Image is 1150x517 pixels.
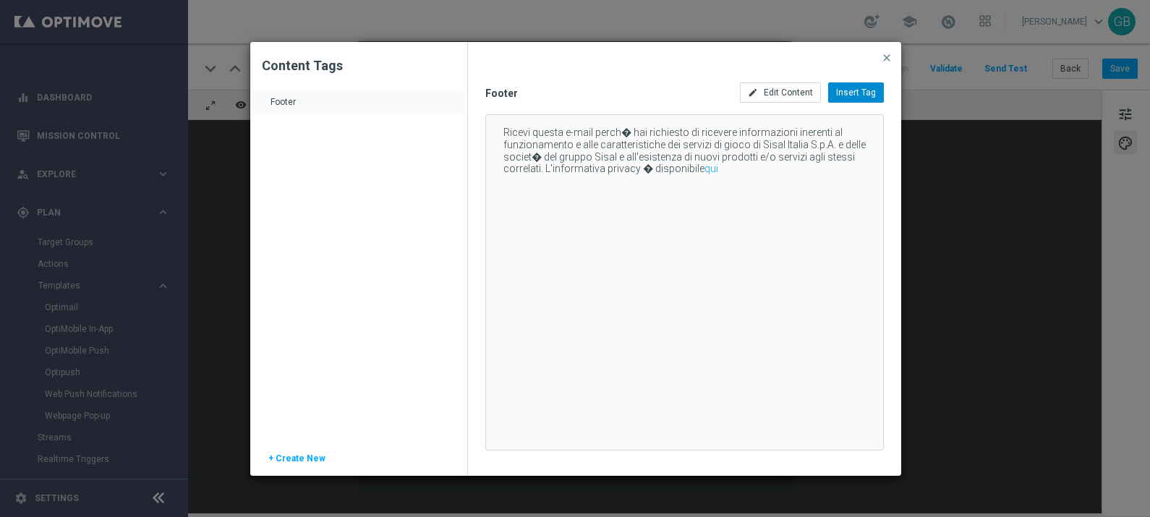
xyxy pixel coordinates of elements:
[486,115,880,450] div: Ricevi questa e-mail perch� hai richiesto di ricevere informazioni inerenti al funzionamento e al...
[704,163,718,174] a: qui
[764,87,813,98] span: Edit Content
[881,52,893,64] span: close
[262,57,456,74] h2: Content Tags
[268,453,325,475] span: + Create New
[748,87,758,98] i: edit
[836,87,876,98] span: Insert Tag
[485,87,724,100] span: Footer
